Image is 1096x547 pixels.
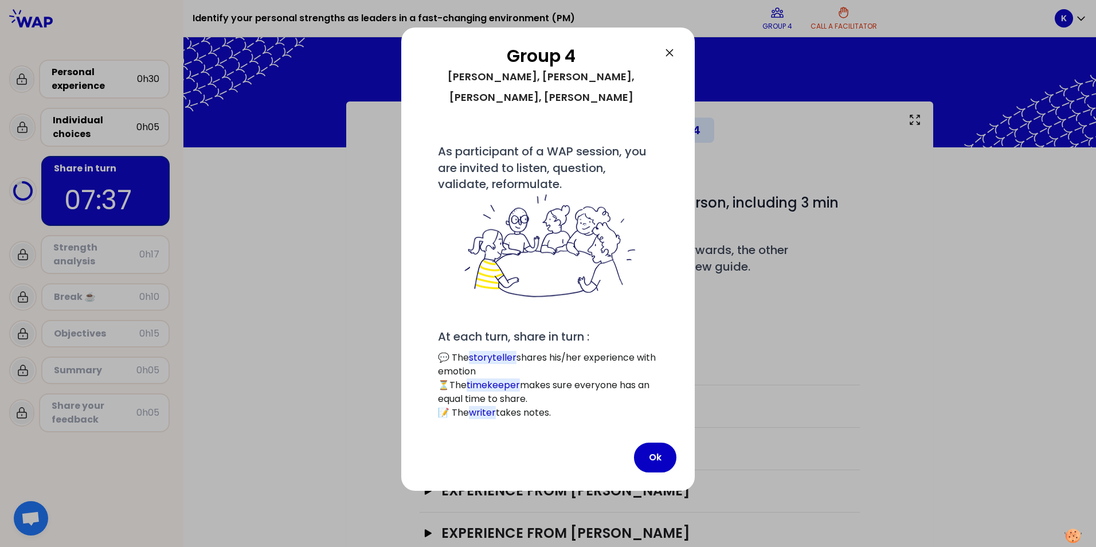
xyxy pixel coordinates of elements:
[438,378,658,406] p: ⏳The makes sure everyone has an equal time to share.
[420,67,663,108] div: [PERSON_NAME], [PERSON_NAME], [PERSON_NAME], [PERSON_NAME]
[458,192,638,301] img: filesOfInstructions%2Fbienvenue%20dans%20votre%20groupe%20-%20petit.png
[438,143,658,301] span: As participant of a WAP session, you are invited to listen, question, validate, reformulate.
[420,46,663,67] h2: Group 4
[634,443,676,472] button: Ok
[438,406,658,420] p: 📝 The takes notes.
[469,351,516,364] mark: storyteller
[438,351,658,378] p: 💬 The shares his/her experience with emotion
[467,378,520,392] mark: timekeeper
[438,329,589,345] span: At each turn, share in turn :
[469,406,496,419] mark: writer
